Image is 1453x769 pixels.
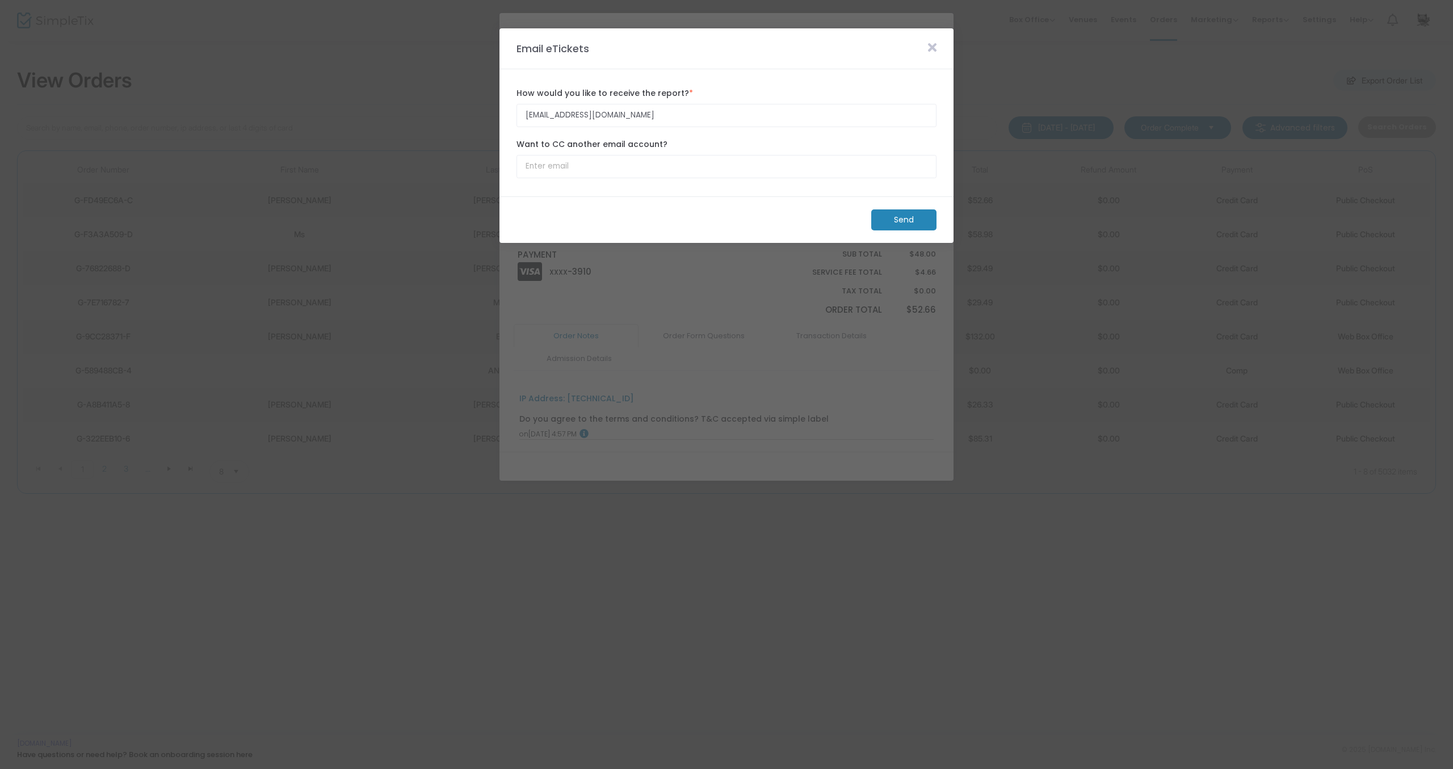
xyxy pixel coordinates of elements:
label: How would you like to receive the report? [516,87,937,99]
m-button: Send [871,209,937,230]
m-panel-header: Email eTickets [499,28,954,69]
m-panel-title: Email eTickets [511,41,595,56]
input: Enter email [516,155,937,178]
label: Want to CC another email account? [516,138,937,150]
input: Enter email [516,104,937,127]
